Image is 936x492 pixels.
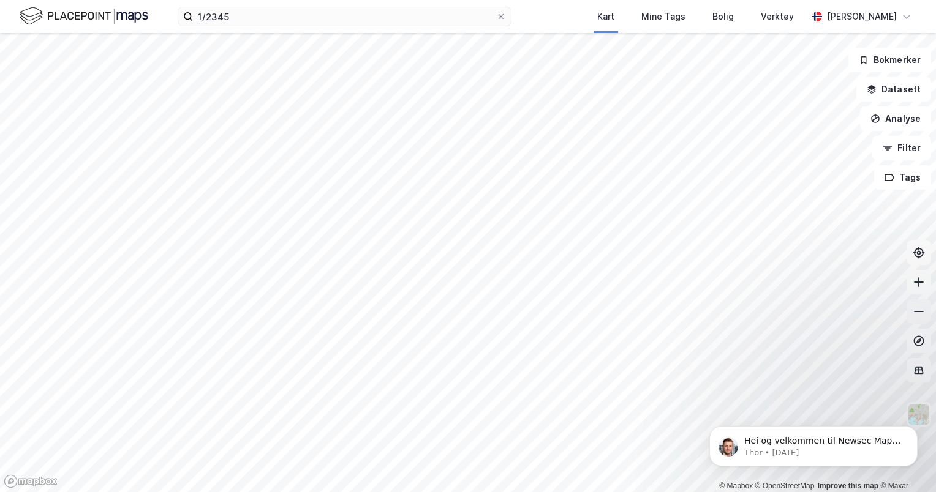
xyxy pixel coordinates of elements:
p: Message from Thor, sent 58w ago [53,47,211,58]
a: Mapbox [719,482,753,490]
button: Filter [872,136,931,160]
input: Søk på adresse, matrikkel, gårdeiere, leietakere eller personer [193,7,496,26]
div: Bolig [712,9,734,24]
button: Analyse [860,106,931,131]
a: OpenStreetMap [755,482,815,490]
a: Improve this map [818,482,878,490]
iframe: Intercom notifications message [691,400,936,486]
div: Verktøy [761,9,794,24]
div: Kart [597,9,614,24]
span: Hei og velkommen til Newsec Maps, [PERSON_NAME] 🥳 Om det er du lurer på så kan du enkelt chatte d... [53,35,209,94]
button: Datasett [856,77,931,102]
img: logo.f888ab2527a4732fd821a326f86c7f29.svg [20,6,148,27]
a: Mapbox homepage [4,474,58,488]
div: [PERSON_NAME] [827,9,897,24]
button: Bokmerker [848,48,931,72]
div: Mine Tags [641,9,685,24]
button: Tags [874,165,931,190]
